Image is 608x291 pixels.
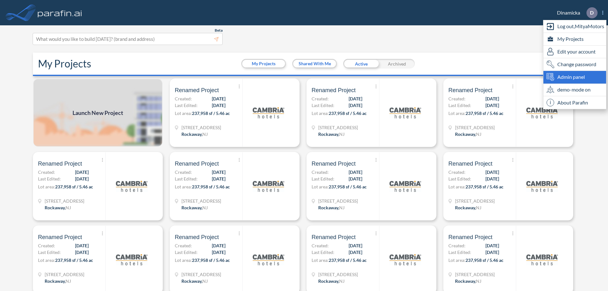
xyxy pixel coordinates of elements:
span: NJ [339,131,345,137]
span: Created: [312,95,329,102]
div: Log out [543,20,606,33]
span: Log out, MityaMotors [557,22,604,30]
div: Edit user [543,46,606,58]
span: Last Edited: [38,249,61,256]
span: Renamed Project [312,86,356,94]
span: About Parafin [557,99,588,106]
img: logo [253,244,284,275]
span: 237,958 sf / 5.46 ac [192,184,230,189]
img: logo [36,6,83,19]
div: Rockaway, NJ [45,204,71,211]
p: D [590,10,594,16]
span: [DATE] [75,175,89,182]
div: Rockaway, NJ [318,131,345,137]
span: [DATE] [485,175,499,182]
span: 237,958 sf / 5.46 ac [192,257,230,263]
span: Created: [38,242,55,249]
span: Renamed Project [175,86,219,94]
span: NJ [66,205,71,210]
img: logo [116,170,148,202]
a: Launch New Project [33,79,163,147]
span: NJ [339,278,345,284]
span: [DATE] [212,95,225,102]
span: Rockaway , [455,205,476,210]
span: 237,958 sf / 5.46 ac [192,111,230,116]
div: Rockaway, NJ [181,204,208,211]
span: 237,958 sf / 5.46 ac [329,184,367,189]
span: Lot area: [312,111,329,116]
span: Created: [312,169,329,175]
span: 321 Mt Hope Ave [318,124,358,131]
span: Renamed Project [38,233,82,241]
span: Rockaway , [318,278,339,284]
span: 321 Mt Hope Ave [45,198,84,204]
span: Last Edited: [448,175,471,182]
div: Archived [379,59,415,68]
span: Lot area: [312,184,329,189]
span: demo-mode on [557,86,591,93]
span: Created: [38,169,55,175]
span: Lot area: [175,184,192,189]
span: Renamed Project [312,160,356,168]
button: Shared With Me [293,60,336,67]
span: NJ [202,278,208,284]
span: Beta [215,28,223,33]
span: [DATE] [212,102,225,109]
span: Renamed Project [448,86,492,94]
div: Admin panel [543,71,606,84]
span: 237,958 sf / 5.46 ac [465,257,503,263]
div: Active [343,59,379,68]
span: Last Edited: [175,175,198,182]
span: 321 Mt Hope Ave [455,271,495,278]
span: Rockaway , [181,205,202,210]
span: [DATE] [212,169,225,175]
span: 237,958 sf / 5.46 ac [329,257,367,263]
span: Rockaway , [318,131,339,137]
img: logo [253,170,284,202]
span: Lot area: [312,257,329,263]
span: Rockaway , [455,131,476,137]
img: logo [526,170,558,202]
span: Renamed Project [38,160,82,168]
span: NJ [339,205,345,210]
div: Rockaway, NJ [181,131,208,137]
div: Rockaway, NJ [318,278,345,284]
span: Rockaway , [181,131,202,137]
span: 321 Mt Hope Ave [318,271,358,278]
span: 321 Mt Hope Ave [318,198,358,204]
span: Renamed Project [448,160,492,168]
span: [DATE] [349,169,362,175]
span: Renamed Project [175,160,219,168]
div: My Projects [543,33,606,46]
span: Created: [175,242,192,249]
div: Rockaway, NJ [45,278,71,284]
span: 321 Mt Hope Ave [181,124,221,131]
span: [DATE] [485,95,499,102]
span: Renamed Project [448,233,492,241]
span: [DATE] [349,175,362,182]
span: Created: [175,169,192,175]
span: [DATE] [485,169,499,175]
span: NJ [202,131,208,137]
span: My Projects [557,35,584,43]
span: [DATE] [485,242,499,249]
span: Created: [448,169,465,175]
img: logo [389,244,421,275]
img: logo [389,170,421,202]
span: Created: [448,95,465,102]
span: Lot area: [448,257,465,263]
span: [DATE] [485,249,499,256]
span: [DATE] [485,102,499,109]
span: [DATE] [75,249,89,256]
span: Rockaway , [181,278,202,284]
span: Renamed Project [175,233,219,241]
span: Last Edited: [175,249,198,256]
div: About Parafin [543,96,606,109]
span: [DATE] [212,175,225,182]
span: Lot area: [448,184,465,189]
span: [DATE] [212,249,225,256]
span: 321 Mt Hope Ave [455,124,495,131]
img: logo [253,97,284,129]
span: 321 Mt Hope Ave [181,271,221,278]
span: Last Edited: [175,102,198,109]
